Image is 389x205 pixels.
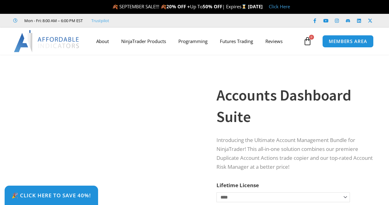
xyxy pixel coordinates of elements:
[112,3,248,10] span: 🍂 SEPTEMBER SALE!!! 🍂 Up To | Expires
[214,34,259,48] a: Futures Trading
[242,4,246,9] img: ⌛
[216,85,374,128] h1: Accounts Dashboard Suite
[115,34,172,48] a: NinjaTrader Products
[12,193,91,198] span: 🎉 Click Here to save 40%!
[172,34,214,48] a: Programming
[216,182,259,189] label: Lifetime License
[23,17,83,24] span: Mon - Fri: 8:00 AM – 6:00 PM EST
[322,35,374,48] a: MEMBERS AREA
[5,186,98,205] a: 🎉 Click Here to save 40%!
[309,35,314,40] span: 0
[248,3,263,10] strong: [DATE]
[269,3,290,10] a: Click Here
[259,34,289,48] a: Reviews
[90,34,115,48] a: About
[166,3,190,10] strong: 20% OFF +
[90,34,302,48] nav: Menu
[14,30,80,52] img: LogoAI | Affordable Indicators – NinjaTrader
[329,39,367,44] span: MEMBERS AREA
[294,32,321,50] a: 0
[216,136,374,171] p: Introducing the Ultimate Account Management Bundle for NinjaTrader! This all-in-one solution comb...
[91,17,109,24] a: Trustpilot
[203,3,222,10] strong: 50% OFF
